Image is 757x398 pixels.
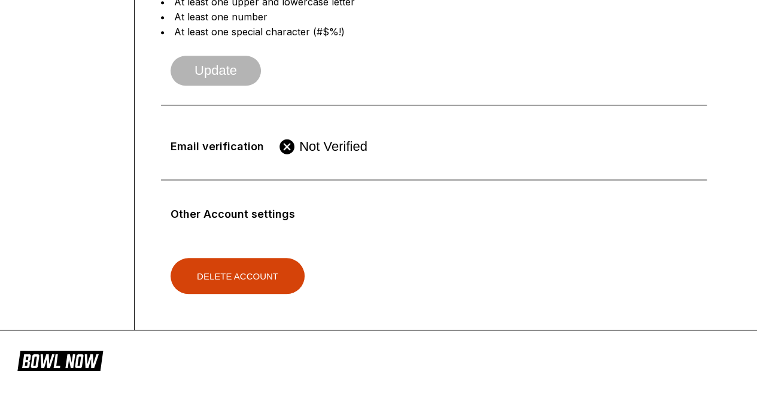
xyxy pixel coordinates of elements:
div: Email verification [171,140,264,153]
li: At least one special character (#$%!) [161,26,707,38]
li: At least one number [161,11,707,23]
div: Other Account settings [171,208,295,221]
button: Not Verified [273,133,373,160]
button: Delete Account [171,258,305,294]
span: Not Verified [299,139,367,154]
